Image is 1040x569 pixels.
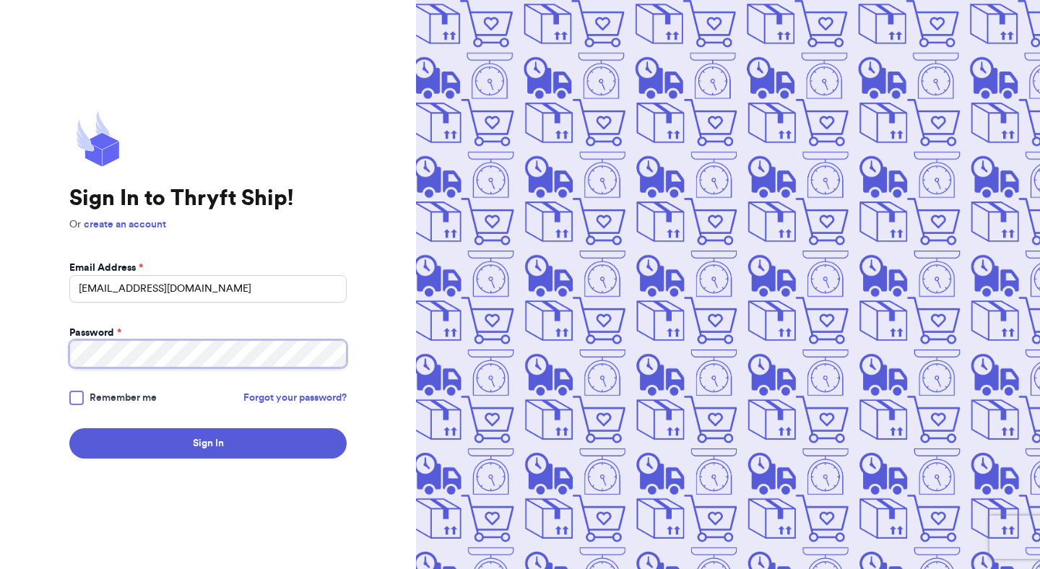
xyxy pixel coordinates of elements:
[90,391,157,405] span: Remember me
[69,326,121,340] label: Password
[69,217,347,232] p: Or
[243,391,347,405] a: Forgot your password?
[84,220,166,230] a: create an account
[69,261,143,275] label: Email Address
[69,186,347,212] h1: Sign In to Thryft Ship!
[69,428,347,459] button: Sign In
